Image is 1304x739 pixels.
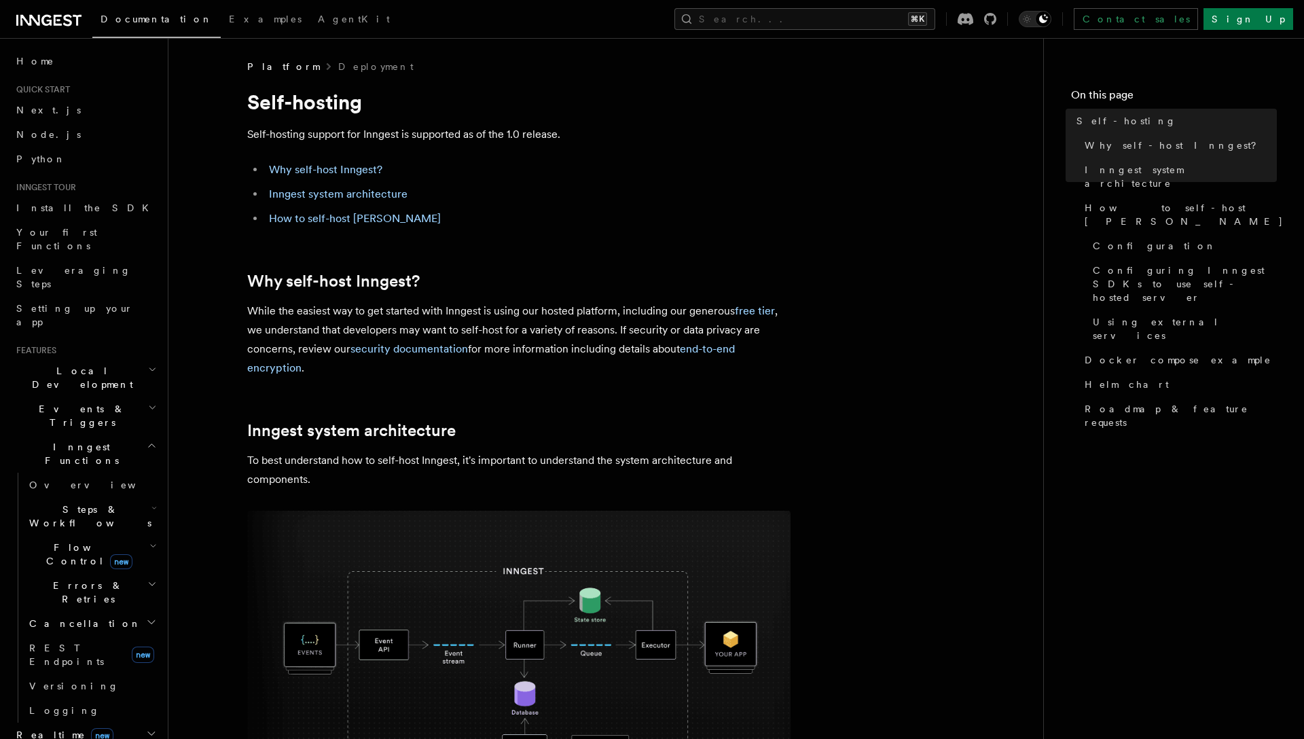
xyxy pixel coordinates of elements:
button: Inngest Functions [11,435,160,473]
a: security documentation [350,342,468,355]
a: Why self-host Inngest? [1079,133,1277,158]
button: Search...⌘K [674,8,935,30]
span: Why self-host Inngest? [1085,139,1266,152]
a: Logging [24,698,160,723]
a: Docker compose example [1079,348,1277,372]
span: new [132,647,154,663]
p: Self-hosting support for Inngest is supported as of the 1.0 release. [247,125,791,144]
a: How to self-host [PERSON_NAME] [269,212,441,225]
button: Toggle dark mode [1019,11,1051,27]
span: Configuring Inngest SDKs to use self-hosted server [1093,264,1277,304]
span: Docker compose example [1085,353,1271,367]
span: Inngest Functions [11,440,147,467]
a: Sign Up [1203,8,1293,30]
a: Self-hosting [1071,109,1277,133]
button: Cancellation [24,611,160,636]
span: Leveraging Steps [16,265,131,289]
div: Inngest Functions [11,473,160,723]
span: Inngest tour [11,182,76,193]
span: Documentation [101,14,213,24]
button: Events & Triggers [11,397,160,435]
span: Node.js [16,129,81,140]
a: Contact sales [1074,8,1198,30]
a: Using external services [1087,310,1277,348]
a: Helm chart [1079,372,1277,397]
a: Configuration [1087,234,1277,258]
span: Home [16,54,54,68]
span: Platform [247,60,319,73]
span: Versioning [29,681,119,691]
a: Python [11,147,160,171]
span: Roadmap & feature requests [1085,402,1277,429]
a: Examples [221,4,310,37]
span: Configuration [1093,239,1216,253]
a: free tier [735,304,775,317]
span: Quick start [11,84,70,95]
span: Examples [229,14,302,24]
a: REST Endpointsnew [24,636,160,674]
p: While the easiest way to get started with Inngest is using our hosted platform, including our gen... [247,302,791,378]
button: Errors & Retries [24,573,160,611]
span: Helm chart [1085,378,1169,391]
a: Inngest system architecture [269,187,407,200]
a: Roadmap & feature requests [1079,397,1277,435]
a: Documentation [92,4,221,38]
span: Inngest system architecture [1085,163,1277,190]
h4: On this page [1071,87,1277,109]
span: Next.js [16,105,81,115]
a: Leveraging Steps [11,258,160,296]
button: Local Development [11,359,160,397]
a: Inngest system architecture [1079,158,1277,196]
a: How to self-host [PERSON_NAME] [1079,196,1277,234]
a: Your first Functions [11,220,160,258]
span: Features [11,345,56,356]
a: Deployment [338,60,414,73]
a: Inngest system architecture [247,421,456,440]
span: Setting up your app [16,303,133,327]
a: Setting up your app [11,296,160,334]
a: AgentKit [310,4,398,37]
a: Why self-host Inngest? [247,272,420,291]
span: Flow Control [24,541,149,568]
span: Using external services [1093,315,1277,342]
a: Versioning [24,674,160,698]
a: Node.js [11,122,160,147]
span: Events & Triggers [11,402,148,429]
a: Configuring Inngest SDKs to use self-hosted server [1087,258,1277,310]
a: Why self-host Inngest? [269,163,382,176]
span: Local Development [11,364,148,391]
p: To best understand how to self-host Inngest, it's important to understand the system architecture... [247,451,791,489]
span: AgentKit [318,14,390,24]
span: REST Endpoints [29,643,104,667]
span: Your first Functions [16,227,97,251]
span: Logging [29,705,100,716]
a: Overview [24,473,160,497]
button: Steps & Workflows [24,497,160,535]
a: Next.js [11,98,160,122]
a: Install the SDK [11,196,160,220]
span: new [110,554,132,569]
kbd: ⌘K [908,12,927,26]
span: Python [16,154,66,164]
span: Errors & Retries [24,579,147,606]
span: How to self-host [PERSON_NAME] [1085,201,1284,228]
h1: Self-hosting [247,90,791,114]
span: Install the SDK [16,202,157,213]
a: Home [11,49,160,73]
span: Steps & Workflows [24,503,151,530]
button: Flow Controlnew [24,535,160,573]
span: Cancellation [24,617,141,630]
span: Self-hosting [1076,114,1176,128]
span: Overview [29,480,169,490]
